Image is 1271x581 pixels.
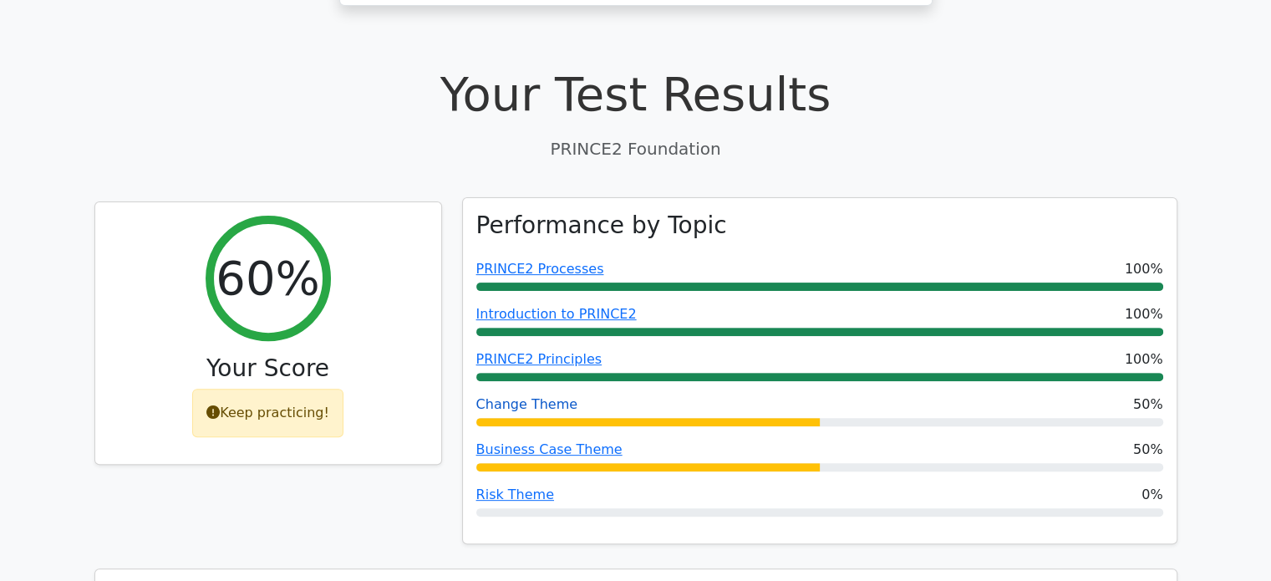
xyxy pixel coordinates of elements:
a: Business Case Theme [476,441,623,457]
a: PRINCE2 Principles [476,351,602,367]
h2: 60% [216,250,319,306]
a: Change Theme [476,396,578,412]
a: Introduction to PRINCE2 [476,306,637,322]
span: 100% [1125,259,1163,279]
span: 100% [1125,304,1163,324]
p: PRINCE2 Foundation [94,136,1177,161]
span: 50% [1133,395,1163,415]
h3: Your Score [109,354,428,383]
span: 50% [1133,440,1163,460]
span: 100% [1125,349,1163,369]
h3: Performance by Topic [476,212,727,240]
a: Risk Theme [476,487,554,502]
div: Keep practicing! [192,389,343,437]
span: 0% [1141,485,1162,505]
a: PRINCE2 Processes [476,261,604,277]
h1: Your Test Results [94,66,1177,122]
